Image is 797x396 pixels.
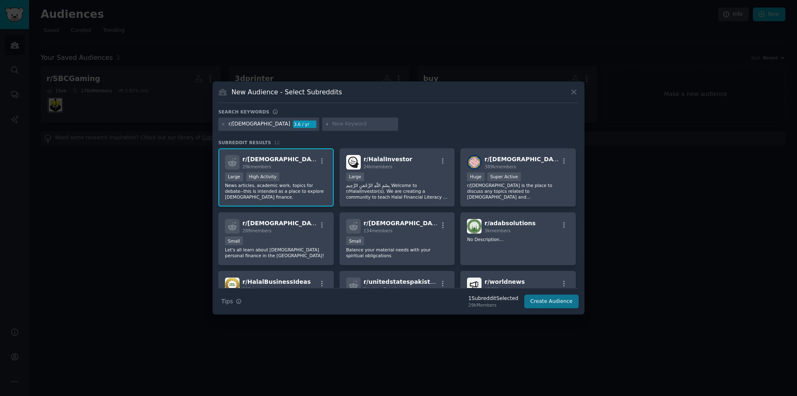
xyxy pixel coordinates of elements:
div: r/[DEMOGRAPHIC_DATA] [229,121,290,128]
span: 46.9M members [484,287,518,292]
p: r/[DEMOGRAPHIC_DATA] is the place to discuss any topics related to [DEMOGRAPHIC_DATA] and [DEMOGR... [467,182,569,200]
div: High Activity [246,172,280,181]
span: 134 members [364,228,393,233]
button: Tips [218,294,244,309]
span: 292 members [242,287,271,292]
span: r/ [DEMOGRAPHIC_DATA] [242,156,321,162]
p: Balance your material needs with your spiritual obligcations [346,247,448,258]
input: New Keyword [332,121,395,128]
span: r/ [DEMOGRAPHIC_DATA] [242,220,321,226]
span: 24k members [364,164,392,169]
img: worldnews [467,278,482,292]
span: Fetching Details... [364,287,403,292]
p: No Description... [467,236,569,242]
button: Create Audience [524,295,579,309]
div: Small [346,236,364,245]
span: r/ adabsolutions [484,220,535,226]
img: HalalInvestor [346,155,361,170]
span: r/ HalalInvestor [364,156,413,162]
span: 389k members [484,164,516,169]
span: Subreddit Results [218,140,271,145]
span: r/ [DEMOGRAPHIC_DATA] [364,220,443,226]
span: 12 [274,140,280,145]
div: 1 Subreddit Selected [468,295,518,303]
img: HalalBusinessIdeas [225,278,240,292]
div: Huge [467,172,484,181]
h3: Search keywords [218,109,269,115]
span: r/ worldnews [484,278,525,285]
p: News articles, academic work, topics for debate--this is intended as a place to explore [DEMOGRAP... [225,182,327,200]
h3: New Audience - Select Subreddits [232,88,342,96]
div: Small [225,236,243,245]
div: Large [346,172,364,181]
span: 3k members [484,228,511,233]
img: islam [467,155,482,170]
div: 29k Members [468,302,518,308]
div: Large [225,172,243,181]
span: r/ unitedstatespakistan [364,278,438,285]
span: 29k members [242,164,271,169]
img: adabsolutions [467,219,482,234]
p: بِسْمِ اللَّهِ الرَّحْمَنِ الرَّحِيم Welcome to r/HalalInvestor(s). We are creating a community t... [346,182,448,200]
span: Tips [221,297,233,306]
span: 289 members [242,228,271,233]
div: 3.6 / yr [293,121,316,128]
span: r/ HalalBusinessIdeas [242,278,311,285]
span: r/ [DEMOGRAPHIC_DATA] [484,156,563,162]
div: Super Active [487,172,521,181]
p: Let's all learn about [DEMOGRAPHIC_DATA] personal finance in the [GEOGRAPHIC_DATA]! [225,247,327,258]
